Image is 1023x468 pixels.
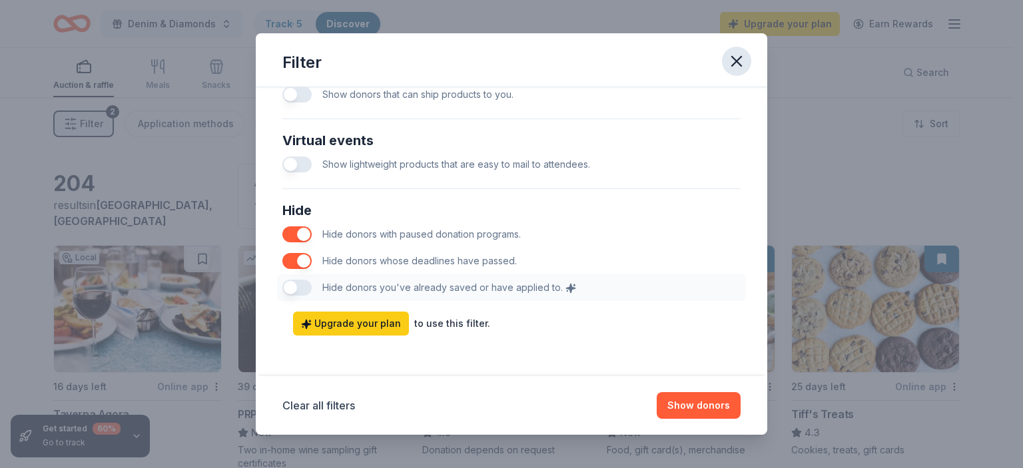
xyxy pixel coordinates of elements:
span: Upgrade your plan [301,316,401,332]
button: Clear all filters [282,397,355,413]
div: to use this filter. [414,316,490,332]
div: Hide [282,200,741,221]
span: Show lightweight products that are easy to mail to attendees. [322,158,590,170]
span: Hide donors with paused donation programs. [322,228,521,240]
div: Virtual events [282,130,741,151]
span: Hide donors whose deadlines have passed. [322,255,517,266]
button: Show donors [657,392,741,419]
span: Show donors that can ship products to you. [322,89,513,100]
div: Filter [282,52,322,73]
a: Upgrade your plan [293,312,409,336]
